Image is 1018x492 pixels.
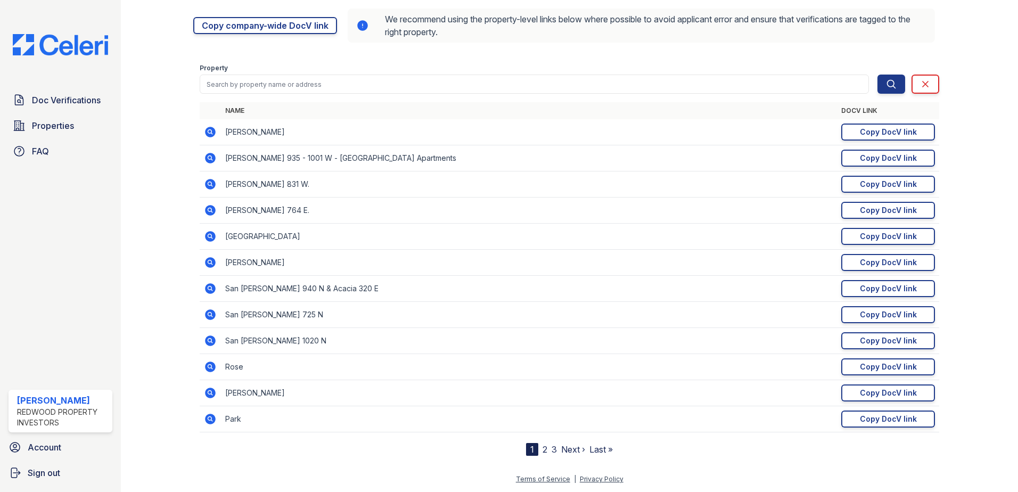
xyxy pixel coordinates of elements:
a: Copy DocV link [841,280,935,297]
a: Copy DocV link [841,306,935,323]
a: Sign out [4,462,117,483]
div: Copy DocV link [860,414,917,424]
span: FAQ [32,145,49,158]
div: Copy DocV link [860,309,917,320]
div: We recommend using the property-level links below where possible to avoid applicant error and ens... [348,9,935,43]
a: Copy DocV link [841,176,935,193]
a: Privacy Policy [580,475,623,483]
span: Properties [32,119,74,132]
input: Search by property name or address [200,75,869,94]
div: Copy DocV link [860,362,917,372]
a: FAQ [9,141,112,162]
div: Redwood Property Investors [17,407,108,428]
td: San [PERSON_NAME] 1020 N [221,328,837,354]
a: Account [4,437,117,458]
span: Sign out [28,466,60,479]
a: Copy DocV link [841,202,935,219]
td: [PERSON_NAME] [221,119,837,145]
div: Copy DocV link [860,127,917,137]
a: Last » [589,444,613,455]
a: Copy DocV link [841,332,935,349]
div: Copy DocV link [860,153,917,163]
img: CE_Logo_Blue-a8612792a0a2168367f1c8372b55b34899dd931a85d93a1a3d3e32e68fde9ad4.png [4,34,117,55]
span: Account [28,441,61,454]
th: DocV Link [837,102,939,119]
td: [GEOGRAPHIC_DATA] [221,224,837,250]
a: Copy DocV link [841,384,935,401]
td: [PERSON_NAME] 935 - 1001 W - [GEOGRAPHIC_DATA] Apartments [221,145,837,171]
a: Copy DocV link [841,411,935,428]
div: | [574,475,576,483]
div: Copy DocV link [860,335,917,346]
td: [PERSON_NAME] 764 E. [221,198,837,224]
div: Copy DocV link [860,231,917,242]
a: Copy DocV link [841,228,935,245]
div: Copy DocV link [860,388,917,398]
a: Copy DocV link [841,124,935,141]
div: Copy DocV link [860,205,917,216]
td: [PERSON_NAME] [221,250,837,276]
div: 1 [526,443,538,456]
div: Copy DocV link [860,283,917,294]
label: Property [200,64,228,72]
div: Copy DocV link [860,257,917,268]
td: [PERSON_NAME] [221,380,837,406]
a: Properties [9,115,112,136]
th: Name [221,102,837,119]
td: Rose [221,354,837,380]
a: Copy DocV link [841,150,935,167]
div: [PERSON_NAME] [17,394,108,407]
td: San [PERSON_NAME] 940 N & Acacia 320 E [221,276,837,302]
a: Copy DocV link [841,254,935,271]
a: 2 [543,444,547,455]
a: Terms of Service [516,475,570,483]
td: San [PERSON_NAME] 725 N [221,302,837,328]
span: Doc Verifications [32,94,101,106]
td: [PERSON_NAME] 831 W. [221,171,837,198]
a: Copy DocV link [841,358,935,375]
a: Copy company-wide DocV link [193,17,337,34]
a: Next › [561,444,585,455]
a: 3 [552,444,557,455]
a: Doc Verifications [9,89,112,111]
td: Park [221,406,837,432]
div: Copy DocV link [860,179,917,190]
